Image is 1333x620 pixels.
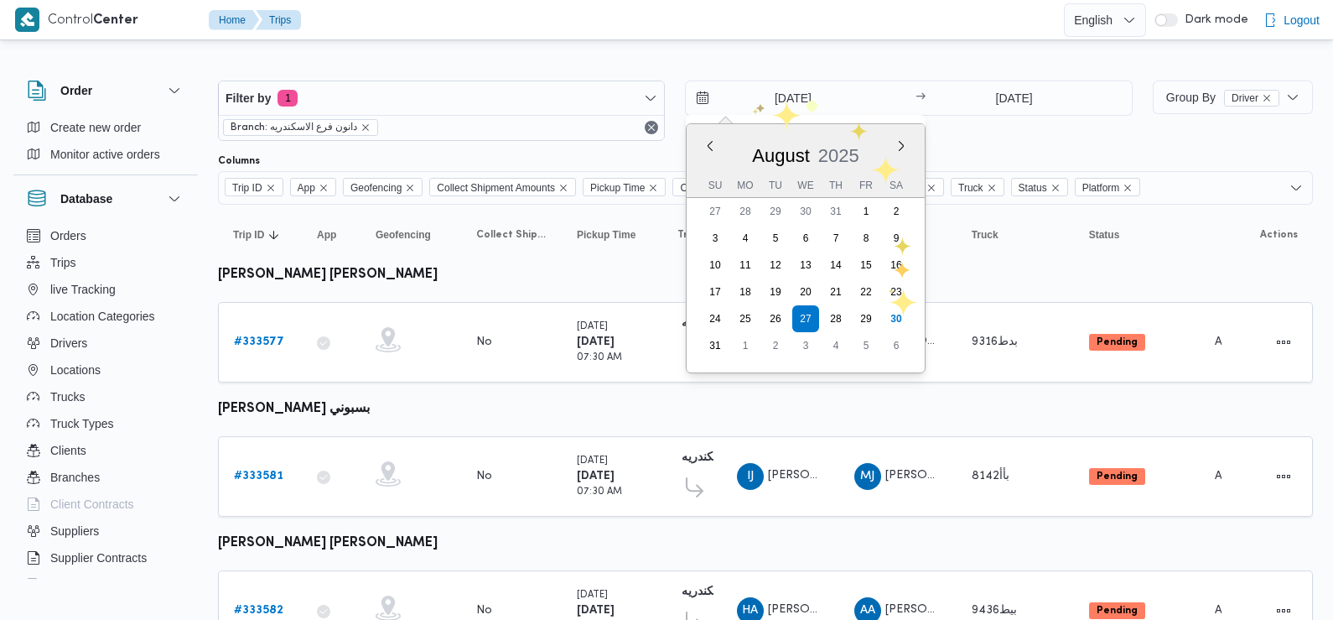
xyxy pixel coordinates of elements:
span: Supplier Contracts [50,548,147,568]
button: Remove Status from selection in this group [1050,183,1061,193]
div: day-3 [702,225,729,252]
span: Pending [1089,602,1145,619]
button: Next month [895,139,908,153]
div: day-8 [853,225,879,252]
button: Trucks [20,383,191,410]
button: Supplier Contracts [20,544,191,571]
b: [PERSON_NAME] [PERSON_NAME] [218,537,438,550]
div: day-16 [883,252,910,279]
button: Database [27,189,184,209]
span: Branch: دانون فرع الاسكندريه [223,119,378,136]
span: Driver [1224,90,1279,107]
button: Actions [1270,463,1297,490]
div: day-29 [853,305,879,332]
span: بدط9316 [972,336,1018,347]
label: Columns [218,154,260,168]
div: day-4 [732,225,759,252]
span: Pending [1089,468,1145,485]
div: day-1 [853,198,879,225]
b: # 333581 [234,471,283,482]
button: Remove Trip ID from selection in this group [266,183,276,193]
div: day-15 [853,252,879,279]
button: Location Categories [20,303,191,330]
button: Remove Platform from selection in this group [1123,183,1133,193]
button: Geofencing [369,221,453,248]
button: Client Contracts [20,491,191,518]
b: # 333577 [234,336,284,347]
button: Remove Truck from selection in this group [987,183,997,193]
button: Remove Collect Shipment Amounts from selection in this group [558,183,568,193]
button: Devices [20,571,191,598]
span: Monitor active orders [50,144,160,164]
div: day-30 [792,198,819,225]
div: day-30 [883,305,910,332]
div: We [792,174,819,197]
div: day-28 [822,305,849,332]
button: Clients [20,437,191,464]
span: Trip ID [225,178,283,196]
div: Sa [883,174,910,197]
span: [PERSON_NAME] [PERSON_NAME] [885,604,1080,615]
input: Press the down key to open a popover containing a calendar. [931,81,1097,115]
div: day-1 [732,332,759,359]
button: Home [209,10,259,30]
button: Monitor active orders [20,141,191,168]
div: Fr [853,174,879,197]
span: [PERSON_NAME] [PERSON_NAME] [768,604,962,615]
button: remove selected entity [1262,93,1272,103]
button: remove selected entity [360,122,371,133]
div: day-21 [822,279,849,305]
button: Order [27,81,184,101]
button: Trips [256,10,301,30]
b: دانون فرع الاسكندريه [682,586,784,597]
span: Branches [50,467,100,487]
button: Remove [641,117,661,138]
b: Pending [1097,472,1138,482]
div: day-31 [702,332,729,359]
div: day-17 [702,279,729,305]
button: App [310,221,352,248]
span: Admin [1215,471,1250,482]
b: Pending [1097,337,1138,347]
span: Group By Driver [1166,91,1279,104]
div: Tu [762,174,789,197]
button: Platform [1208,221,1221,248]
span: Truck Types [50,414,113,434]
div: No [476,469,492,484]
span: Trip ID; Sorted in descending order [233,228,264,242]
button: Status [1082,221,1191,248]
div: day-12 [762,252,789,279]
b: [DATE] [577,471,615,482]
span: Pickup Time [577,228,635,242]
div: day-5 [762,225,789,252]
div: month-2025-08 [700,198,911,359]
div: day-11 [732,252,759,279]
span: Suppliers [50,521,99,541]
button: Remove App from selection in this group [319,183,329,193]
button: Remove Pickup Time from selection in this group [648,183,658,193]
a: #333577 [234,332,284,352]
span: [PERSON_NAME] بسبوني [768,470,903,481]
div: day-7 [822,225,849,252]
small: 07:30 AM [577,487,622,497]
span: App [290,178,336,196]
span: App [298,179,315,197]
a: #333581 [234,466,283,487]
div: day-23 [883,279,910,305]
div: day-6 [792,225,819,252]
div: Order [13,114,198,175]
b: [PERSON_NAME] [PERSON_NAME] [218,268,438,281]
input: Press the down key to enter a popover containing a calendar. Press the escape key to close the po... [686,81,876,115]
span: Client Contracts [50,494,134,514]
span: [PERSON_NAME][DATE] بسيوني [885,470,1057,481]
div: day-25 [732,305,759,332]
span: MJ [860,463,874,490]
b: Pending [1097,606,1138,616]
button: Truck [965,221,1066,248]
span: Geofencing [376,228,431,242]
button: Logout [1257,3,1326,37]
div: day-28 [732,198,759,225]
b: [DATE] [577,336,615,347]
img: X8yXhbKr1z7QwAAAABJRU5ErkJggg== [15,8,39,32]
span: Location Categories [50,306,155,326]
